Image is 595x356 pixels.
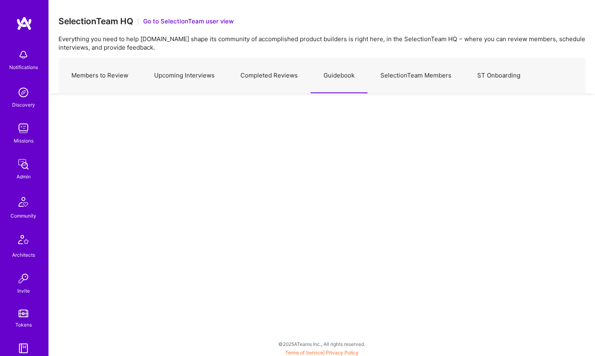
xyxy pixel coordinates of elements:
img: logo [16,16,32,31]
a: Terms of Service [285,350,323,356]
div: Tokens [15,320,32,329]
a: Guidebook [311,58,367,93]
div: Notifications [9,63,38,71]
a: Upcoming Interviews [141,58,228,93]
img: Architects [14,231,33,251]
img: teamwork [15,120,31,136]
h3: SelectionTeam HQ [58,16,133,26]
div: Invite [17,287,30,295]
div: Admin [17,172,31,181]
img: Invite [15,270,31,287]
iframe: guidebook [49,93,595,356]
a: Members to Review [58,58,141,93]
div: Architects [12,251,35,259]
div: Missions [14,136,33,145]
a: Privacy Policy [326,350,359,356]
a: ST Onboarding [464,58,533,93]
div: Discovery [12,101,35,109]
span: | [285,350,359,356]
a: SelectionTeam Members [367,58,464,93]
img: Community [14,192,33,212]
img: admin teamwork [15,156,31,172]
div: Community [10,212,36,220]
p: Everything you need to help [DOMAIN_NAME] shape its community of accomplished product builders is... [58,35,585,52]
img: discovery [15,84,31,101]
div: © 2025 ATeams Inc., All rights reserved. [48,334,595,354]
a: Completed Reviews [228,58,311,93]
img: tokens [19,310,28,317]
img: bell [15,47,31,63]
button: Go to SelectionTeam user view [143,17,234,25]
